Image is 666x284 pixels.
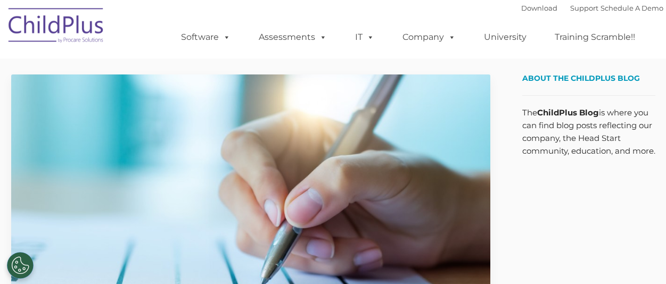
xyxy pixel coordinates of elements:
[544,27,646,48] a: Training Scramble!!
[521,4,663,12] font: |
[344,27,385,48] a: IT
[7,252,34,279] button: Cookies Settings
[522,106,655,157] p: The is where you can find blog posts reflecting our company, the Head Start community, education,...
[537,107,599,118] strong: ChildPlus Blog
[248,27,338,48] a: Assessments
[522,73,640,83] span: About the ChildPlus Blog
[170,27,241,48] a: Software
[521,4,557,12] a: Download
[392,27,466,48] a: Company
[570,4,598,12] a: Support
[3,1,110,54] img: ChildPlus by Procare Solutions
[601,4,663,12] a: Schedule A Demo
[473,27,537,48] a: University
